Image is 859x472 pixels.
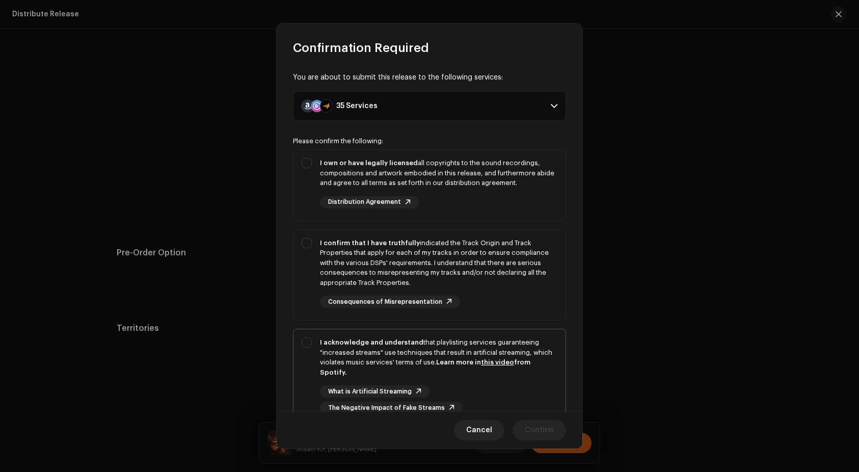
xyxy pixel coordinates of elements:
[293,72,566,83] div: You are about to submit this release to the following services:
[454,420,504,440] button: Cancel
[293,229,566,321] p-togglebutton: I confirm that I have truthfullyindicated the Track Origin and Track Properties that apply for ea...
[320,240,420,246] strong: I confirm that I have truthfully
[293,91,566,121] p-accordion-header: 35 Services
[320,158,557,188] div: all copyrights to the sound recordings, compositions and artwork embodied in this release, and fu...
[328,299,442,305] span: Consequences of Misrepresentation
[293,137,566,145] div: Please confirm the following:
[320,160,418,166] strong: I own or have legally licensed
[293,40,429,56] span: Confirmation Required
[481,359,514,365] a: this video
[293,149,566,221] p-togglebutton: I own or have legally licensedall copyrights to the sound recordings, compositions and artwork em...
[466,420,492,440] span: Cancel
[320,337,557,377] div: that playlisting services guaranteeing "increased streams" use techniques that result in artifici...
[513,420,566,440] button: Confirm
[320,359,530,376] strong: Learn more in from Spotify.
[328,405,445,411] span: The Negative Impact of Fake Streams
[320,238,557,288] div: indicated the Track Origin and Track Properties that apply for each of my tracks in order to ensu...
[336,102,378,110] div: 35 Services
[525,420,554,440] span: Confirm
[320,339,423,346] strong: I acknowledge and understand
[328,199,401,205] span: Distribution Agreement
[328,388,412,395] span: What is Artificial Streaming
[293,329,566,427] p-togglebutton: I acknowledge and understandthat playlisting services guaranteeing "increased streams" use techni...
